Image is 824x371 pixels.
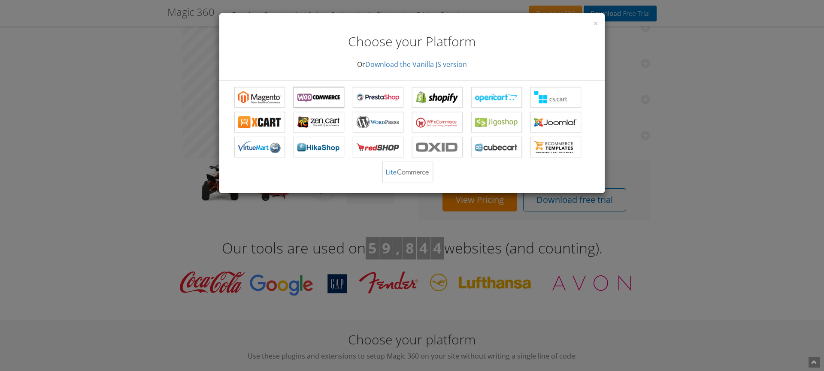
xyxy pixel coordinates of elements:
[386,166,429,178] b: Magic 360 for LiteCommerce
[534,116,577,129] b: Magic 360 for Joomla
[412,137,463,157] a: Magic 360 for OXID
[475,116,518,129] b: Magic 360 for Jigoshop
[416,91,459,104] b: Magic 360 for Shopify
[294,137,344,157] a: Magic 360 for HikaShop
[593,17,598,29] span: ×
[357,116,400,129] b: Magic 360 for WordPress
[353,137,403,157] a: Magic 360 for redSHOP
[530,87,581,108] a: Magic 360 for CS-Cart
[238,141,281,154] b: Magic 360 for VirtueMart
[353,112,403,133] a: Magic 360 for WordPress
[530,137,581,157] a: Magic 360 for ecommerce Templates
[416,116,459,129] b: Magic 360 for WP e-Commerce
[475,91,518,104] b: Magic 360 for OpenCart
[471,137,522,157] a: Magic 360 for CubeCart
[353,87,403,108] a: Magic 360 for PrestaShop
[234,87,285,108] a: Magic 360 for Magento
[471,87,522,108] a: Magic 360 for OpenCart
[471,112,522,133] a: Magic 360 for Jigoshop
[226,60,598,69] p: Or
[593,19,598,28] button: Close
[357,91,400,104] b: Magic 360 for PrestaShop
[238,116,281,129] b: Magic 360 for X-Cart
[412,87,463,108] a: Magic 360 for Shopify
[475,141,518,154] b: Magic 360 for CubeCart
[530,112,581,133] a: Magic 360 for Joomla
[297,141,340,154] b: Magic 360 for HikaShop
[365,60,467,69] a: Download the Vanilla JS version
[412,112,463,133] a: Magic 360 for WP e-Commerce
[234,137,285,157] a: Magic 360 for VirtueMart
[226,33,598,51] h2: Choose your Platform
[534,141,577,154] b: Magic 360 for ecommerce Templates
[382,162,433,182] a: Magic 360 for LiteCommerce
[238,91,281,104] b: Magic 360 for Magento
[297,116,340,129] b: Magic 360 for Zen Cart
[294,112,344,133] a: Magic 360 for Zen Cart
[534,91,577,104] b: Magic 360 for CS-Cart
[294,87,344,108] a: Magic 360 for WooCommerce
[357,141,400,154] b: Magic 360 for redSHOP
[234,112,285,133] a: Magic 360 for X-Cart
[416,141,459,154] b: Magic 360 for OXID
[297,91,340,104] b: Magic 360 for WooCommerce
